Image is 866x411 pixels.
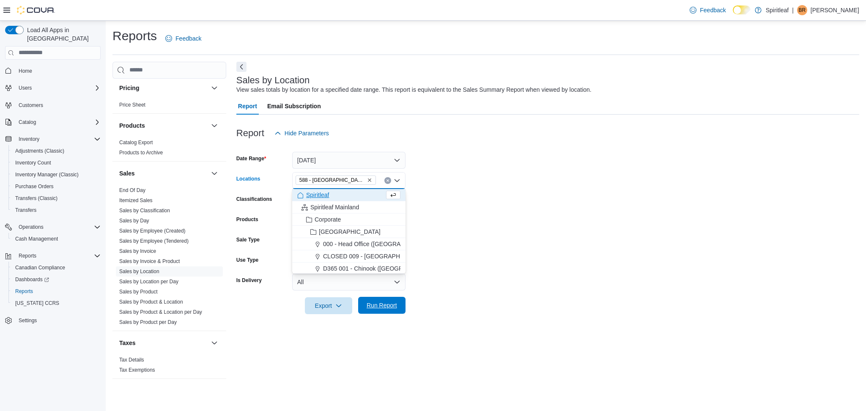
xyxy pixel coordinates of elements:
[119,339,208,347] button: Taxes
[12,193,101,203] span: Transfers (Classic)
[19,252,36,259] span: Reports
[119,197,153,203] a: Itemized Sales
[12,263,101,273] span: Canadian Compliance
[15,134,43,144] button: Inventory
[12,205,40,215] a: Transfers
[686,2,729,19] a: Feedback
[15,222,101,232] span: Operations
[119,357,144,363] a: Tax Details
[15,251,101,261] span: Reports
[15,83,35,93] button: Users
[15,251,40,261] button: Reports
[15,183,54,190] span: Purchase Orders
[119,278,178,285] span: Sales by Location per Day
[236,216,258,223] label: Products
[236,75,310,85] h3: Sales by Location
[12,170,82,180] a: Inventory Manager (Classic)
[8,297,104,309] button: [US_STATE] CCRS
[15,100,101,110] span: Customers
[238,98,257,115] span: Report
[15,264,65,271] span: Canadian Compliance
[8,262,104,274] button: Canadian Compliance
[271,125,332,142] button: Hide Parameters
[175,34,201,43] span: Feedback
[12,286,36,296] a: Reports
[236,85,592,94] div: View sales totals by location for a specified date range. This report is equivalent to the Sales ...
[119,258,180,265] span: Sales by Invoice & Product
[305,297,352,314] button: Export
[119,121,208,130] button: Products
[292,214,406,226] button: Corporate
[19,136,39,142] span: Inventory
[119,102,145,108] a: Price Sheet
[15,315,40,326] a: Settings
[292,238,406,250] button: 000 - Head Office ([GEOGRAPHIC_DATA])
[8,169,104,181] button: Inventory Manager (Classic)
[292,189,406,201] button: Spiritleaf
[119,169,135,178] h3: Sales
[119,140,153,145] a: Catalog Export
[310,297,347,314] span: Export
[119,197,153,204] span: Itemized Sales
[15,66,36,76] a: Home
[119,84,139,92] h3: Pricing
[5,61,101,349] nav: Complex example
[119,248,156,254] a: Sales by Invoice
[12,274,101,285] span: Dashboards
[2,314,104,326] button: Settings
[15,100,47,110] a: Customers
[119,309,202,315] span: Sales by Product & Location per Day
[15,300,59,307] span: [US_STATE] CCRS
[310,203,359,211] span: Spiritleaf Mainland
[766,5,789,15] p: Spiritleaf
[119,208,170,214] a: Sales by Classification
[12,170,101,180] span: Inventory Manager (Classic)
[285,129,329,137] span: Hide Parameters
[8,274,104,285] a: Dashboards
[12,158,101,168] span: Inventory Count
[792,5,794,15] p: |
[236,277,262,284] label: Is Delivery
[292,250,406,263] button: CLOSED 009 - [GEOGRAPHIC_DATA].
[733,5,751,14] input: Dark Mode
[119,367,155,373] a: Tax Exemptions
[119,149,163,156] span: Products to Archive
[119,268,159,275] span: Sales by Location
[112,355,226,378] div: Taxes
[19,119,36,126] span: Catalog
[2,99,104,111] button: Customers
[12,205,101,215] span: Transfers
[15,222,47,232] button: Operations
[12,181,101,192] span: Purchase Orders
[12,158,55,168] a: Inventory Count
[15,66,101,76] span: Home
[15,159,51,166] span: Inventory Count
[119,319,177,325] a: Sales by Product per Day
[12,298,101,308] span: Washington CCRS
[2,133,104,145] button: Inventory
[292,201,406,214] button: Spiritleaf Mainland
[19,85,32,91] span: Users
[119,258,180,264] a: Sales by Invoice & Product
[236,128,264,138] h3: Report
[112,100,226,113] div: Pricing
[2,221,104,233] button: Operations
[323,240,436,248] span: 000 - Head Office ([GEOGRAPHIC_DATA])
[162,30,205,47] a: Feedback
[15,148,64,154] span: Adjustments (Classic)
[799,5,806,15] span: BR
[119,207,170,214] span: Sales by Classification
[112,185,226,331] div: Sales
[119,339,136,347] h3: Taxes
[394,177,400,184] button: Close list of options
[2,65,104,77] button: Home
[323,264,443,273] span: D365 001 - Chinook ([GEOGRAPHIC_DATA])
[119,238,189,244] span: Sales by Employee (Tendered)
[12,298,63,308] a: [US_STATE] CCRS
[119,288,158,295] span: Sales by Product
[236,155,266,162] label: Date Range
[8,157,104,169] button: Inventory Count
